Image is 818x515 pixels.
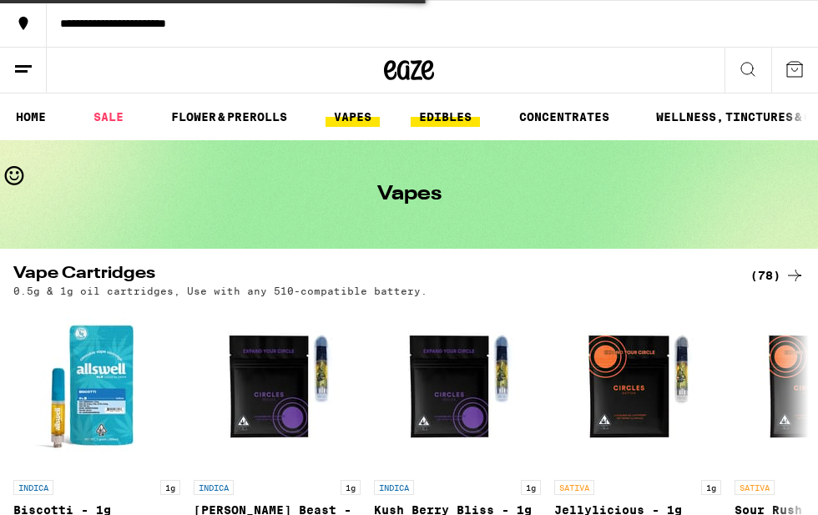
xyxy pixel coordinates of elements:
img: Circles Base Camp - Berry Beast - 1g [194,305,361,472]
p: 1g [160,480,180,495]
p: 1g [341,480,361,495]
p: INDICA [374,480,414,495]
p: SATIVA [735,480,775,495]
span: Hi. Need any help? [10,12,120,25]
a: CONCENTRATES [511,107,618,127]
img: Circles Base Camp - Kush Berry Bliss - 1g [374,305,541,472]
p: 1g [521,480,541,495]
p: INDICA [13,480,53,495]
img: Allswell - Biscotti - 1g [13,305,180,472]
img: Circles Base Camp - Jellylicious - 1g [554,305,721,472]
p: 1g [701,480,721,495]
h1: Vapes [377,184,442,204]
a: VAPES [326,107,380,127]
a: EDIBLES [411,107,480,127]
a: FLOWER & PREROLLS [163,107,295,127]
p: INDICA [194,480,234,495]
a: (78) [750,265,805,285]
p: 0.5g & 1g oil cartridges, Use with any 510-compatible battery. [13,285,427,296]
h2: Vape Cartridges [13,265,723,285]
a: SALE [85,107,132,127]
a: HOME [8,107,54,127]
p: SATIVA [554,480,594,495]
